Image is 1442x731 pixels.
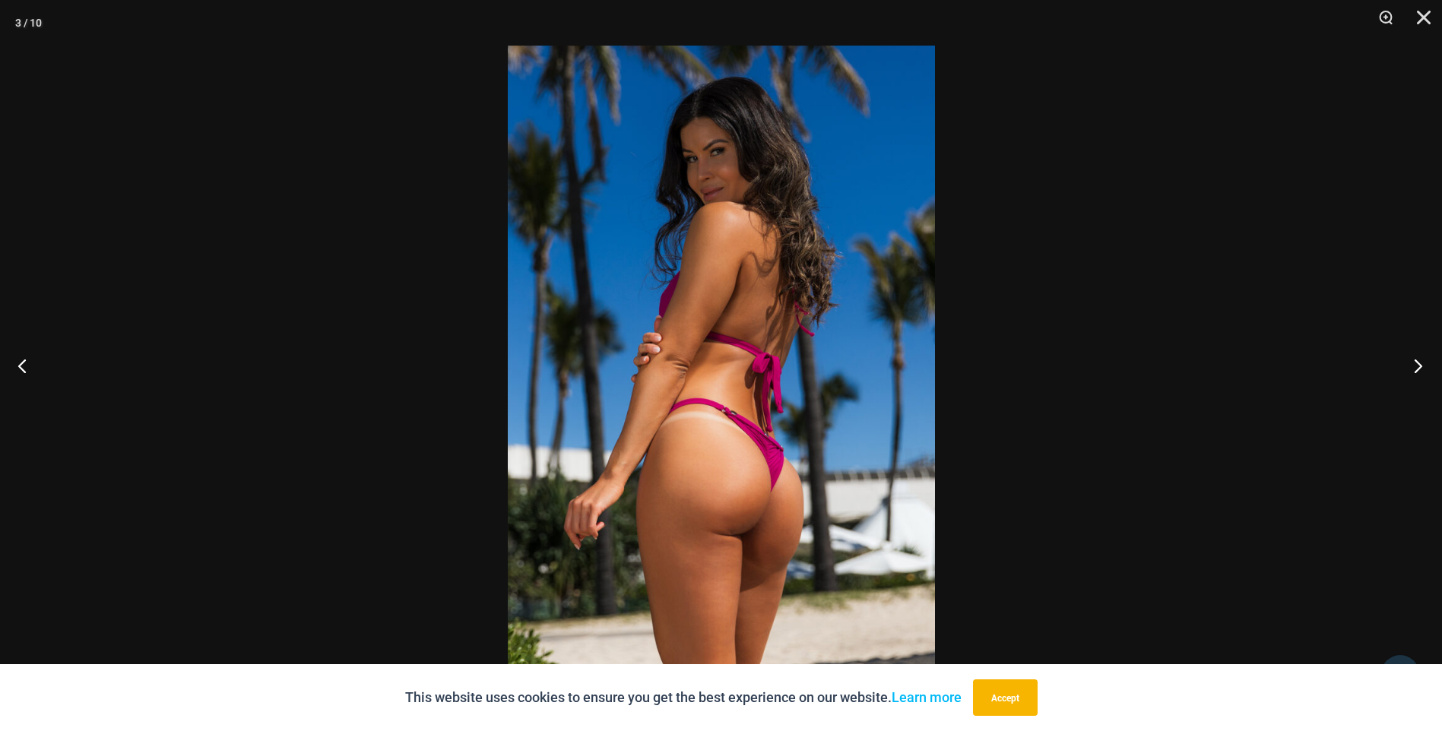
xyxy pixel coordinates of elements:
div: 3 / 10 [15,11,42,34]
img: Tight Rope Pink 319 Top 4228 Thong 07 [508,46,935,685]
button: Accept [973,679,1038,716]
a: Learn more [892,689,962,705]
p: This website uses cookies to ensure you get the best experience on our website. [405,686,962,709]
button: Next [1385,328,1442,403]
